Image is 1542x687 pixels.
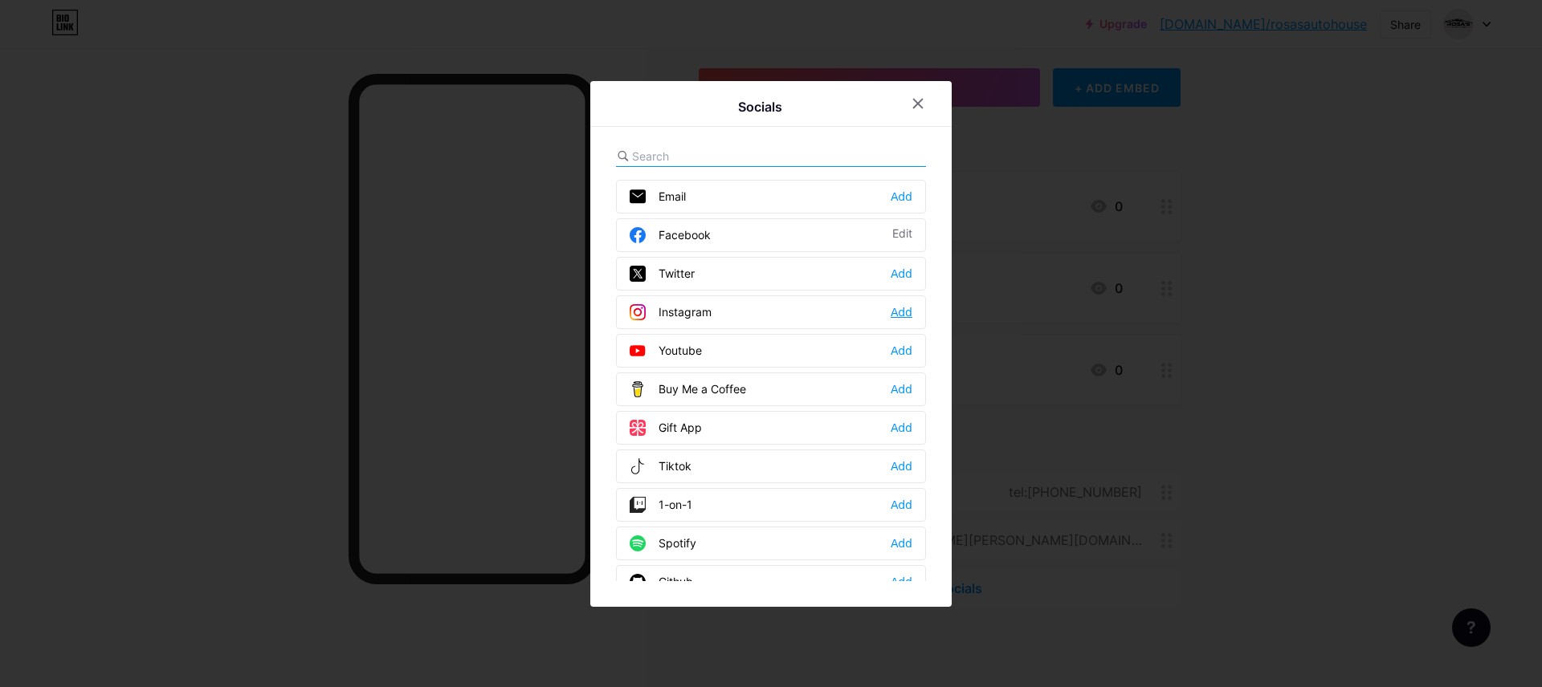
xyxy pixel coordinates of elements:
[892,227,912,243] div: Edit
[891,497,912,513] div: Add
[891,535,912,551] div: Add
[891,458,912,474] div: Add
[630,574,693,590] div: Github
[891,574,912,590] div: Add
[738,97,782,116] div: Socials
[891,189,912,205] div: Add
[630,381,746,397] div: Buy Me a Coffee
[630,497,692,513] div: 1-on-1
[632,148,810,165] input: Search
[891,304,912,320] div: Add
[630,458,691,474] div: Tiktok
[891,381,912,397] div: Add
[630,227,711,243] div: Facebook
[630,343,702,359] div: Youtube
[630,420,702,436] div: Gift App
[891,343,912,359] div: Add
[630,266,695,282] div: Twitter
[630,304,712,320] div: Instagram
[630,535,696,551] div: Spotify
[891,420,912,436] div: Add
[630,189,686,205] div: Email
[891,266,912,282] div: Add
